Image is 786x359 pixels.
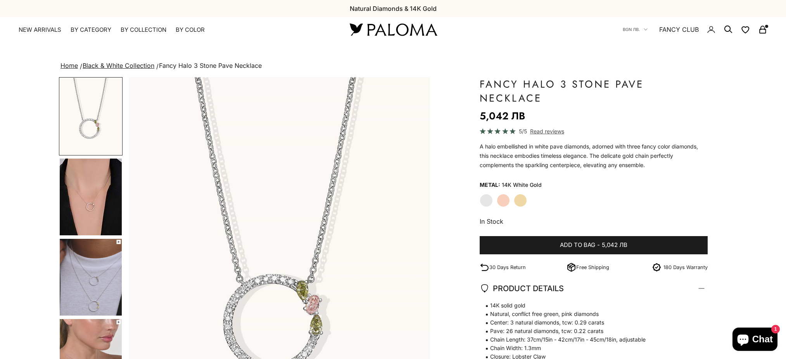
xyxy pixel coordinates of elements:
[480,108,525,124] sale-price: 5,042 лв
[480,142,708,170] div: A halo embellished in white pave diamonds, adorned with three fancy color diamonds, this necklace...
[480,310,700,318] span: Natural, conflict free green, pink diamonds
[159,62,262,69] span: Fancy Halo 3 Stone Pave Necklace
[480,327,700,335] span: Pave: 26 natural diamonds, tcw: 0.22 carats
[60,78,122,155] img: #WhiteGold
[480,344,700,352] span: Chain Width: 1.3mm
[83,62,154,69] a: Black & White Collection
[19,26,61,34] a: NEW ARRIVALS
[19,26,331,34] nav: Primary navigation
[560,240,595,250] span: Add to bag
[530,127,564,136] span: Read reviews
[60,159,122,235] img: #YellowGold #RoseGold #WhiteGold
[519,127,527,136] span: 5/5
[623,26,640,33] span: BGN лв.
[350,3,437,14] p: Natural Diamonds & 14K Gold
[480,179,500,191] legend: Metal:
[480,335,700,344] span: Chain Length: 37cm/15in - 42cm/17in - 45cm/18in, adjustable
[480,236,708,255] button: Add to bag-5,042 лв
[71,26,111,34] summary: By Category
[59,60,727,71] nav: breadcrumbs
[59,158,123,236] button: Go to item 4
[60,62,78,69] a: Home
[480,318,700,327] span: Center: 3 natural diamonds, tcw: 0.29 carats
[480,301,700,310] span: 14K solid gold
[663,263,708,271] p: 180 Days Warranty
[176,26,205,34] summary: By Color
[480,216,708,226] p: In Stock
[623,17,767,42] nav: Secondary navigation
[502,179,542,191] variant-option-value: 14K White Gold
[59,77,123,155] button: Go to item 1
[489,263,526,271] p: 30 Days Return
[59,238,123,316] button: Go to item 5
[730,328,780,353] inbox-online-store-chat: Shopify online store chat
[480,77,708,105] h1: Fancy Halo 3 Stone Pave Necklace
[60,239,122,316] img: #YellowGold #RoseGold #WhiteGold
[480,127,708,136] a: 5/5 Read reviews
[623,26,648,33] button: BGN лв.
[602,240,627,250] span: 5,042 лв
[480,274,708,303] summary: PRODUCT DETAILS
[576,263,609,271] p: Free Shipping
[480,282,564,295] span: PRODUCT DETAILS
[659,24,699,35] a: FANCY CLUB
[121,26,166,34] summary: By Collection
